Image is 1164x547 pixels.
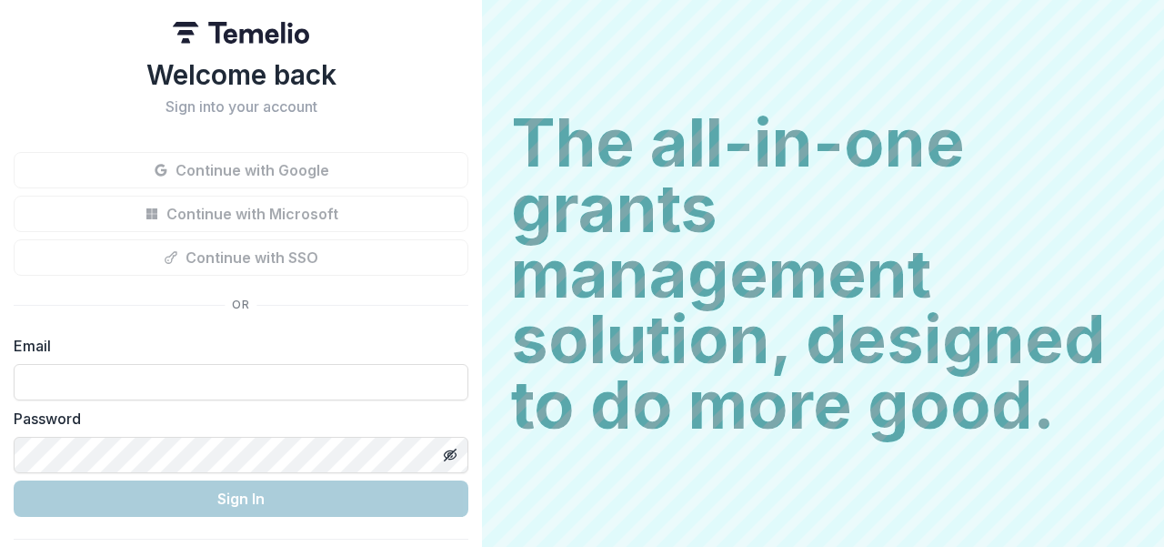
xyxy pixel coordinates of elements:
[14,335,457,357] label: Email
[14,196,468,232] button: Continue with Microsoft
[14,239,468,276] button: Continue with SSO
[14,152,468,188] button: Continue with Google
[173,22,309,44] img: Temelio
[436,441,465,470] button: Toggle password visibility
[14,481,468,517] button: Sign In
[14,98,468,116] h2: Sign into your account
[14,408,457,430] label: Password
[14,58,468,91] h1: Welcome back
